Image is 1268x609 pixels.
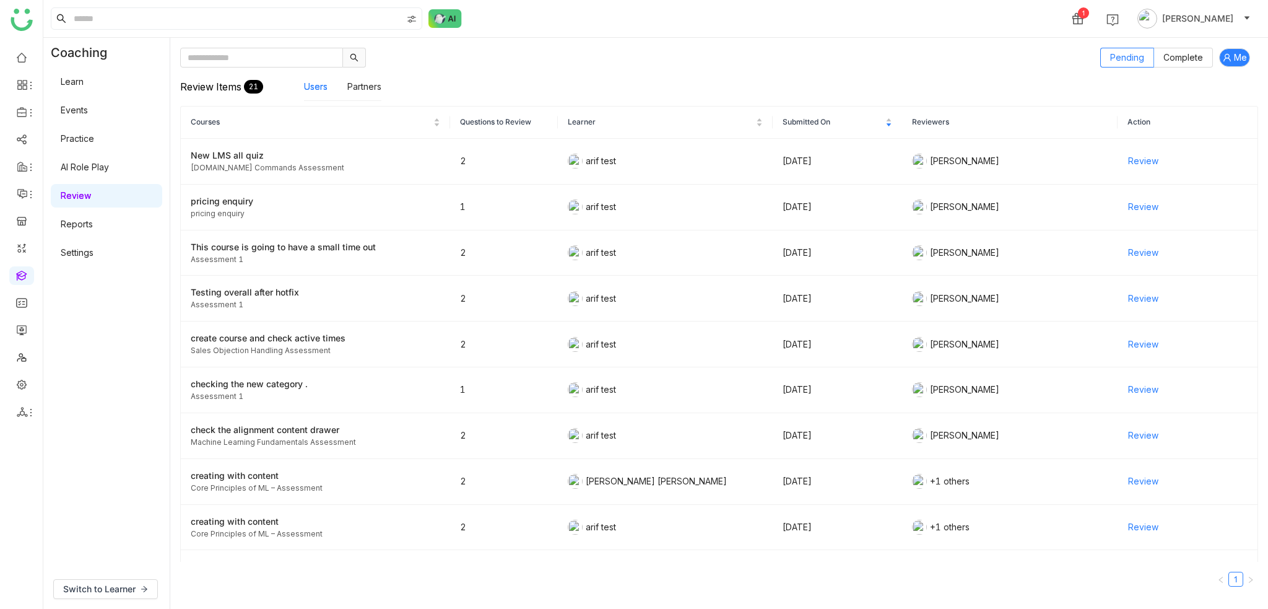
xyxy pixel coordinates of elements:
div: [PERSON_NAME] [912,245,1108,260]
span: Review [1128,154,1158,168]
button: Review [1127,426,1159,445]
img: 684a9aedde261c4b36a3ced9 [912,199,927,214]
button: Review [1127,197,1159,217]
img: 684a9b22de261c4b36a3d00f [912,520,927,535]
div: Machine Learning Fundamentals Assessment [191,437,440,449]
div: [PERSON_NAME] [912,154,1108,169]
span: Me [1234,51,1247,64]
div: create course and check active times [191,331,440,345]
button: Review [1127,517,1159,537]
button: Next Page [1243,572,1258,587]
span: [PERSON_NAME] [1162,12,1233,25]
div: [PERSON_NAME] [912,199,1108,214]
th: Action [1118,107,1257,139]
span: Pending [1110,52,1144,63]
td: [DATE] [773,550,902,596]
span: Complete [1163,52,1203,63]
span: Review [1128,475,1158,488]
a: Events [61,105,88,115]
div: arif test [568,337,763,352]
div: Core Principles of ML – Assessment [191,528,440,540]
img: help.svg [1106,14,1119,26]
div: Testing overall after hotfix [191,286,440,299]
div: [PERSON_NAME] [912,382,1108,397]
th: Questions to Review [450,107,558,139]
span: Review [1128,429,1158,442]
img: avatar [1137,9,1157,28]
img: logo [11,9,33,31]
span: Review [1128,338,1158,351]
span: Courses [191,116,431,128]
div: Review Items [180,68,304,106]
a: Learn [61,76,84,87]
img: 684abccfde261c4b36a4c026 [568,245,583,260]
div: [PERSON_NAME] [912,428,1108,443]
td: [DATE] [773,367,902,413]
div: arif test [568,199,763,214]
td: 2 [450,322,558,367]
img: search-type.svg [407,14,417,24]
td: 1 [450,185,558,230]
img: 684a9aedde261c4b36a3ced9 [912,382,927,397]
div: creating with content [191,515,440,528]
img: 684abccfde261c4b36a4c026 [568,520,583,535]
td: [DATE] [773,459,902,505]
a: Review [61,190,91,201]
td: 1 [450,367,558,413]
div: Coaching [43,38,126,68]
td: [DATE] [773,139,902,185]
td: 2 [450,459,558,505]
button: Review [1127,380,1159,400]
button: Review [1127,289,1159,309]
div: check the alignment content drawer [191,423,440,437]
div: Assessment 1 [191,299,440,311]
img: ask-buddy-normal.svg [428,9,462,28]
span: Review [1128,200,1158,214]
span: Review [1128,383,1158,397]
div: lets create course with new fixes [191,560,440,574]
a: Users [304,81,328,92]
div: 1 [1078,7,1089,19]
button: Me [1219,48,1250,67]
span: Submitted On [783,116,883,128]
div: pricing enquiry [191,195,440,208]
div: arif test [568,382,763,397]
div: arif test [568,520,763,535]
a: Settings [61,247,93,258]
img: 684abccfde261c4b36a4c026 [568,337,583,352]
img: 684abccfde261c4b36a4c026 [568,382,583,397]
div: Sales Objection Handling Assessment [191,345,440,357]
img: 684a9aedde261c4b36a3ced9 [912,245,927,260]
a: AI Role Play [61,162,109,172]
a: Practice [61,133,94,144]
img: 684a9aedde261c4b36a3ced9 [912,291,927,306]
button: Review [1127,243,1159,263]
a: Reports [61,219,93,229]
div: This course is going to have a small time out [191,240,440,254]
td: 2 [450,230,558,276]
div: +1 others [912,474,1108,489]
img: 684abccfde261c4b36a4c026 [568,291,583,306]
td: [DATE] [773,322,902,367]
img: 684a9aedde261c4b36a3ced9 [912,428,927,443]
td: [DATE] [773,230,902,276]
button: Switch to Learner [53,579,158,599]
td: [DATE] [773,276,902,322]
button: Review [1127,335,1159,354]
div: [PERSON_NAME] [912,337,1108,352]
img: 684a959c82a3912df7c0cd23 [568,474,583,489]
span: Learner [568,116,754,128]
td: 2 [450,139,558,185]
img: 684a9aedde261c4b36a3ced9 [912,154,927,169]
a: Partners [347,81,381,92]
th: Reviewers [902,107,1118,139]
div: pricing enquiry [191,208,440,220]
button: Previous Page [1214,572,1228,587]
div: arif test [568,428,763,443]
td: 1 [450,550,558,596]
span: Review [1128,520,1158,534]
div: [PERSON_NAME] [912,291,1108,306]
td: 2 [450,276,558,322]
